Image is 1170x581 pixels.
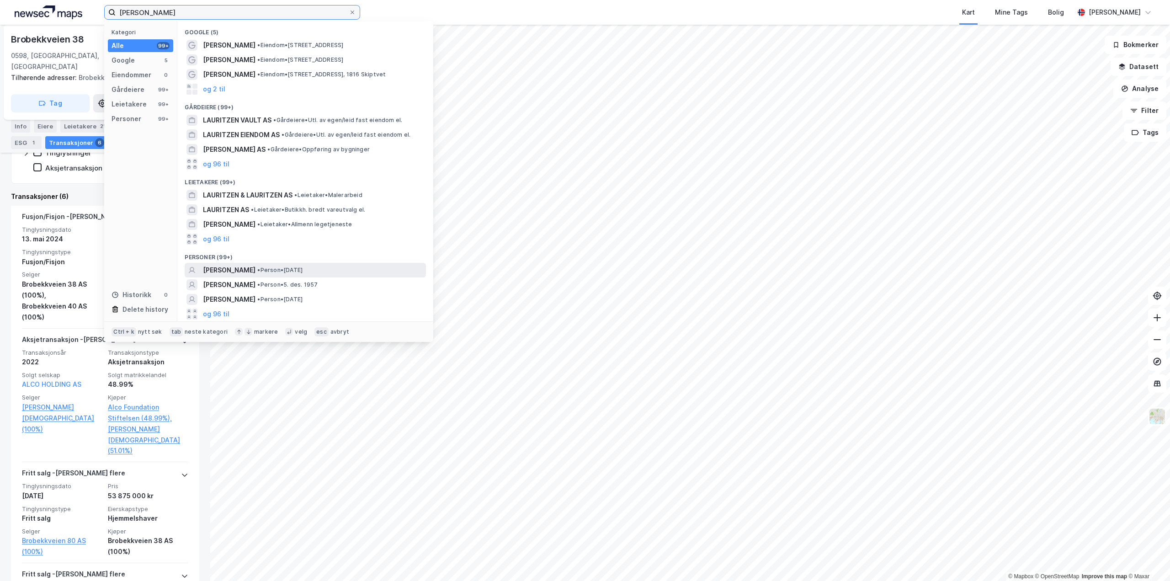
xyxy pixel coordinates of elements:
div: avbryt [330,328,349,336]
div: Transaksjoner [45,136,108,149]
div: Hjemmelshaver [108,513,188,524]
div: Brobekkveien 38 AS (100%) [108,535,188,557]
span: Person • [DATE] [257,296,303,303]
div: 0598, [GEOGRAPHIC_DATA], [GEOGRAPHIC_DATA] [11,50,127,72]
a: Alco Foundation Stiftelsen (48.99%), [108,402,188,424]
div: nytt søk [138,328,162,336]
span: Selger [22,271,102,278]
span: Tilhørende adresser: [11,74,79,81]
div: markere [254,328,278,336]
div: Eiendommer [112,69,151,80]
div: tab [170,327,183,336]
div: Aksjetransaksjon [45,164,102,172]
div: Ctrl + k [112,327,136,336]
div: velg [295,328,307,336]
div: Alle [112,40,124,51]
span: Tinglysningsdato [22,226,102,234]
span: [PERSON_NAME] [203,54,255,65]
a: Mapbox [1008,573,1033,580]
span: Eiendom • [STREET_ADDRESS] [257,56,343,64]
span: • [257,296,260,303]
span: Gårdeiere • Utl. av egen/leid fast eiendom el. [282,131,410,139]
div: 6 [95,138,104,147]
span: [PERSON_NAME] [203,294,255,305]
span: • [257,267,260,273]
div: Fusjon/Fisjon - [PERSON_NAME] flere [22,211,139,226]
span: • [257,56,260,63]
div: 21 [98,122,107,131]
div: Fritt salg [22,513,102,524]
span: • [257,71,260,78]
div: Gårdeiere [112,84,144,95]
div: Google [112,55,135,66]
div: neste kategori [185,328,228,336]
div: Kategori [112,29,173,36]
div: 5 [162,57,170,64]
span: Transaksjonsår [22,349,102,357]
div: Eiere [34,120,57,133]
span: • [282,131,284,138]
img: logo.a4113a55bc3d86da70a041830d287a7e.svg [15,5,82,19]
div: Gårdeiere (99+) [177,96,433,113]
span: Eiendom • [STREET_ADDRESS] [257,42,343,49]
span: • [257,281,260,288]
div: Delete history [122,304,168,315]
span: Selger [22,394,102,401]
div: Google (5) [177,21,433,38]
div: 99+ [157,115,170,123]
span: Eierskapstype [108,505,188,513]
span: Tinglysningstype [22,505,102,513]
div: Fritt salg - [PERSON_NAME] flere [22,468,125,482]
span: Leietaker • Allmenn legetjeneste [257,221,352,228]
span: LAURITZEN VAULT AS [203,115,271,126]
span: Solgt selskap [22,371,102,379]
span: Kjøper [108,394,188,401]
button: og 2 til [203,84,225,95]
div: Brobekkveien 40 [11,72,192,83]
div: ESG [11,136,42,149]
a: [PERSON_NAME] [DEMOGRAPHIC_DATA] (100%) [22,402,102,435]
span: • [257,42,260,48]
div: Brobekkveien 40 AS (100%) [22,301,102,323]
span: [PERSON_NAME] [203,40,255,51]
img: Z [1149,408,1166,425]
button: Tags [1124,123,1166,142]
span: • [257,221,260,228]
div: 2022 [22,357,102,368]
span: Selger [22,528,102,535]
div: Personer [112,113,141,124]
span: [PERSON_NAME] [203,219,255,230]
div: Info [11,120,30,133]
span: Solgt matrikkelandel [108,371,188,379]
div: Historikk [112,289,151,300]
button: og 96 til [203,234,229,245]
span: Person • [DATE] [257,267,303,274]
span: Tinglysningsdato [22,482,102,490]
div: esc [314,327,329,336]
span: • [273,117,276,123]
button: Tag [11,94,90,112]
iframe: Chat Widget [1124,537,1170,581]
span: • [251,206,254,213]
span: Eiendom • [STREET_ADDRESS], 1816 Skiptvet [257,71,386,78]
span: [PERSON_NAME] [203,265,255,276]
span: Kjøper [108,528,188,535]
div: 0 [162,71,170,79]
div: 0 [162,291,170,298]
span: [PERSON_NAME] AS [203,144,266,155]
span: • [294,192,297,198]
div: Mine Tags [995,7,1028,18]
button: og 96 til [203,159,229,170]
span: LAURITZEN & LAURITZEN AS [203,190,292,201]
div: 99+ [157,42,170,49]
span: Tinglysningstype [22,248,102,256]
span: LAURITZEN AS [203,204,249,215]
div: 13. mai 2024 [22,234,102,245]
a: OpenStreetMap [1035,573,1080,580]
div: Fusjon/Fisjon [22,256,102,267]
button: og 96 til [203,309,229,320]
div: Personer (99+) [177,246,433,263]
div: Transaksjoner (6) [11,191,199,202]
a: [PERSON_NAME] [DEMOGRAPHIC_DATA] (51.01%) [108,424,188,457]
